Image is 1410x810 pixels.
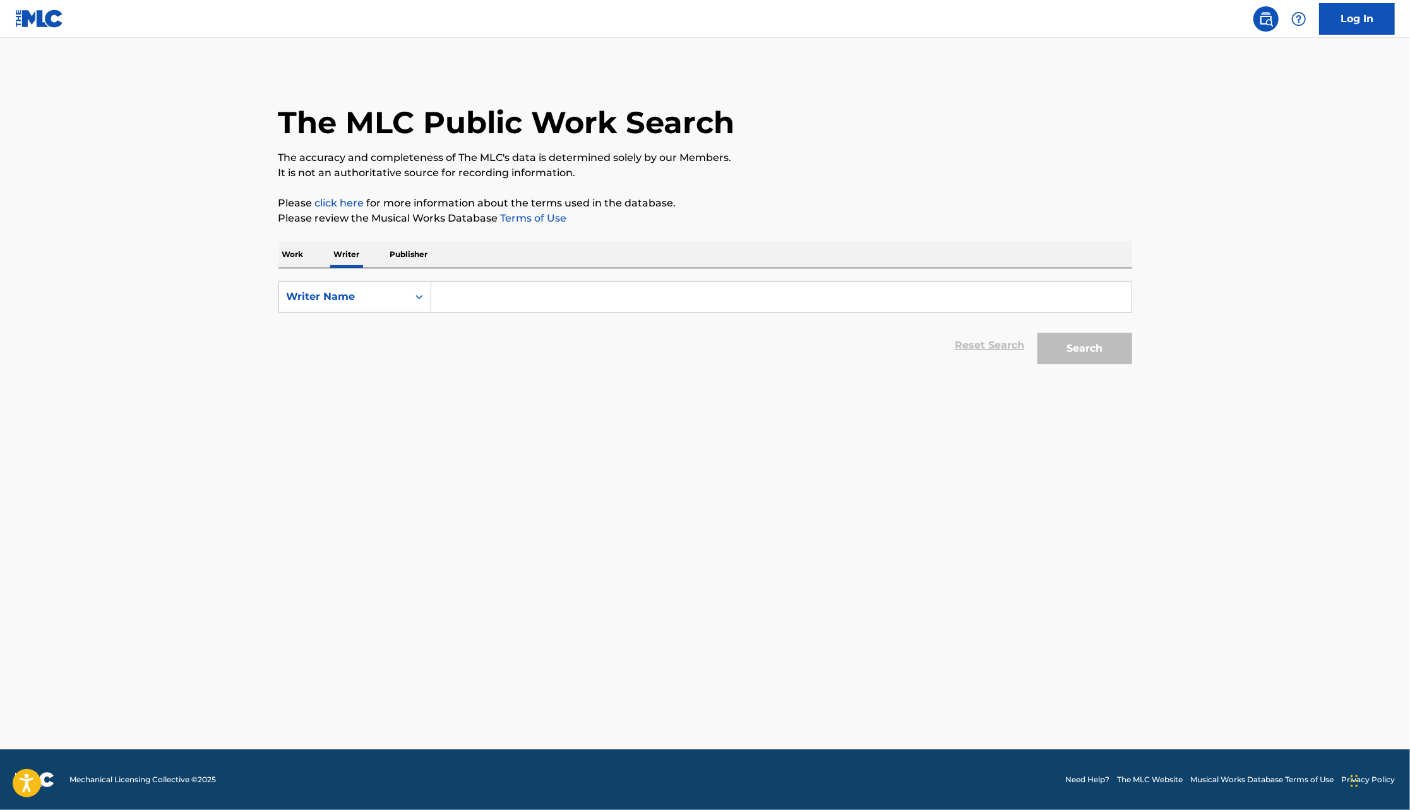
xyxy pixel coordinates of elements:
[498,212,567,224] a: Terms of Use
[15,9,64,28] img: MLC Logo
[278,165,1132,181] p: It is not an authoritative source for recording information.
[278,211,1132,226] p: Please review the Musical Works Database
[1341,774,1395,785] a: Privacy Policy
[287,289,400,304] div: Writer Name
[1190,774,1334,785] a: Musical Works Database Terms of Use
[278,196,1132,211] p: Please for more information about the terms used in the database.
[278,104,735,141] h1: The MLC Public Work Search
[278,281,1132,371] form: Search Form
[69,774,216,785] span: Mechanical Licensing Collective © 2025
[1258,11,1274,27] img: search
[278,241,308,268] p: Work
[15,772,54,787] img: logo
[278,150,1132,165] p: The accuracy and completeness of The MLC's data is determined solely by our Members.
[1291,11,1306,27] img: help
[1253,6,1279,32] a: Public Search
[1351,762,1358,800] div: Drag
[1286,6,1311,32] div: Help
[1347,749,1410,810] iframe: Chat Widget
[1065,774,1109,785] a: Need Help?
[330,241,364,268] p: Writer
[1319,3,1395,35] a: Log In
[1117,774,1183,785] a: The MLC Website
[386,241,432,268] p: Publisher
[315,197,364,209] a: click here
